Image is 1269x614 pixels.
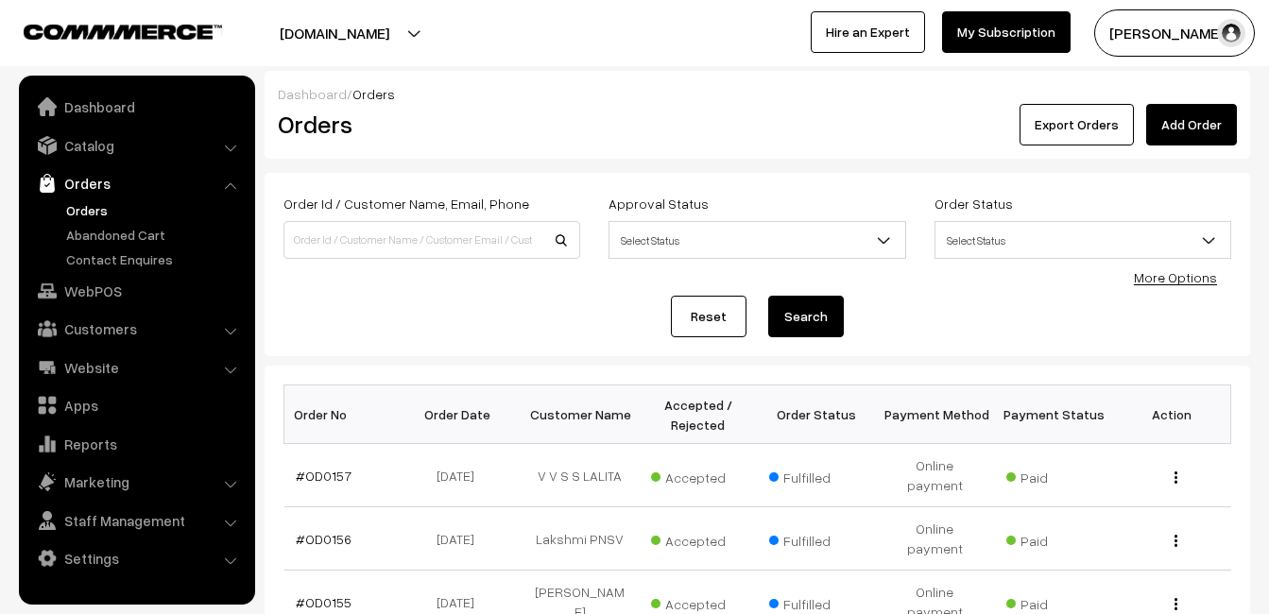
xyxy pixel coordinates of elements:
a: Reset [671,296,746,337]
th: Customer Name [521,385,639,444]
a: Settings [24,541,249,575]
a: Staff Management [24,503,249,537]
a: COMMMERCE [24,19,189,42]
button: [PERSON_NAME] [1094,9,1255,57]
span: Select Status [935,224,1230,257]
a: Add Order [1146,104,1237,145]
a: More Options [1134,269,1217,285]
span: Accepted [651,589,746,614]
td: Online payment [876,507,994,571]
a: Orders [61,200,249,220]
a: #OD0157 [296,468,352,484]
span: Select Status [609,224,904,257]
img: COMMMERCE [24,25,222,39]
span: Fulfilled [769,589,864,614]
img: Menu [1175,598,1177,610]
th: Order No [284,385,403,444]
a: Contact Enquires [61,249,249,269]
a: #OD0156 [296,531,352,547]
img: Menu [1175,471,1177,484]
div: / [278,84,1237,104]
input: Order Id / Customer Name / Customer Email / Customer Phone [283,221,580,259]
a: #OD0155 [296,594,352,610]
span: Paid [1006,463,1101,487]
label: Order Status [935,194,1013,213]
th: Payment Status [994,385,1112,444]
td: V V S S LALITA [521,444,639,507]
a: Abandoned Cart [61,225,249,245]
span: Fulfilled [769,526,864,551]
th: Accepted / Rejected [639,385,757,444]
a: Marketing [24,465,249,499]
span: Select Status [609,221,905,259]
label: Order Id / Customer Name, Email, Phone [283,194,529,213]
h2: Orders [278,110,578,139]
th: Payment Method [876,385,994,444]
span: Paid [1006,526,1101,551]
a: Dashboard [24,90,249,124]
td: [DATE] [403,507,521,571]
a: Customers [24,312,249,346]
span: Select Status [935,221,1231,259]
a: Catalog [24,128,249,162]
a: Dashboard [278,86,347,102]
img: Menu [1175,535,1177,547]
span: Accepted [651,463,746,487]
td: Online payment [876,444,994,507]
label: Approval Status [609,194,709,213]
td: Lakshmi PNSV [521,507,639,571]
a: My Subscription [942,11,1071,53]
a: Website [24,350,249,384]
a: Hire an Expert [811,11,925,53]
a: WebPOS [24,274,249,308]
span: Fulfilled [769,463,864,487]
th: Order Date [403,385,521,444]
a: Apps [24,388,249,422]
th: Action [1112,385,1230,444]
button: Export Orders [1020,104,1134,145]
span: Paid [1006,589,1101,614]
th: Order Status [758,385,876,444]
span: Accepted [651,526,746,551]
button: [DOMAIN_NAME] [214,9,455,57]
span: Orders [352,86,395,102]
td: [DATE] [403,444,521,507]
a: Reports [24,427,249,461]
img: user [1217,19,1245,47]
a: Orders [24,166,249,200]
button: Search [768,296,844,337]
